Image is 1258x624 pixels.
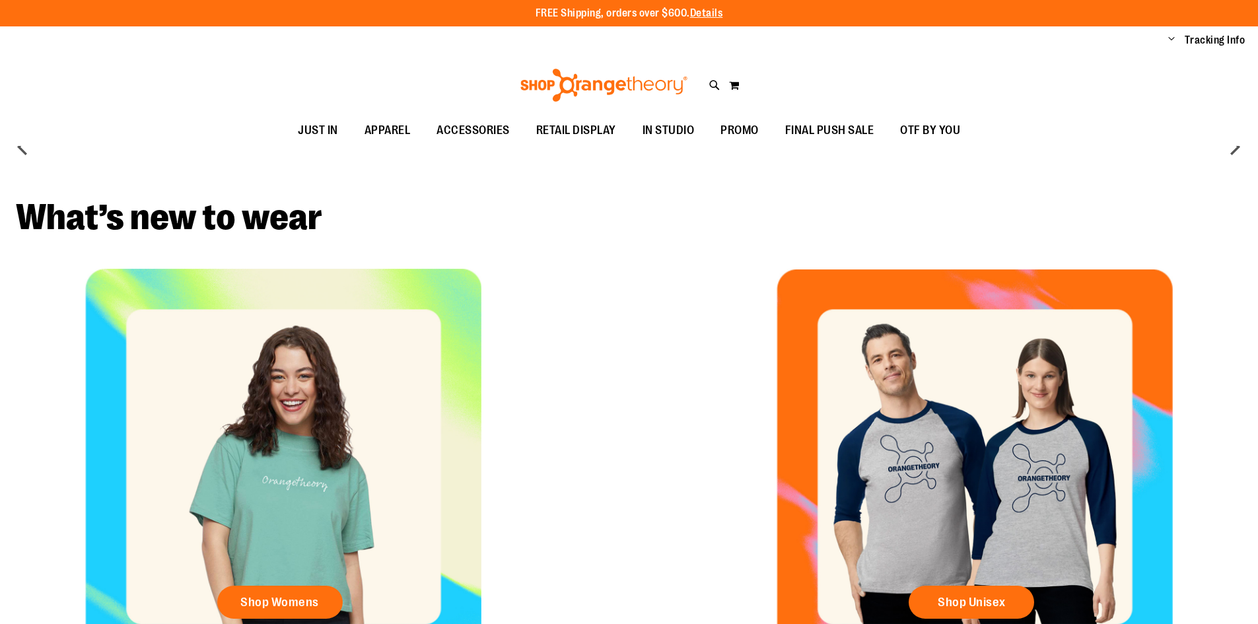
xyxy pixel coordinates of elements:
a: FINAL PUSH SALE [772,116,888,146]
span: PROMO [720,116,759,145]
a: Tracking Info [1185,33,1245,48]
a: JUST IN [285,116,351,146]
h2: What’s new to wear [16,199,1242,236]
span: OTF BY YOU [900,116,960,145]
a: Details [690,7,723,19]
a: PROMO [707,116,772,146]
a: ACCESSORIES [423,116,523,146]
a: IN STUDIO [629,116,708,146]
span: FINAL PUSH SALE [785,116,874,145]
a: RETAIL DISPLAY [523,116,629,146]
a: Shop Unisex [909,586,1034,619]
a: Shop Womens [217,586,343,619]
button: Account menu [1168,34,1175,47]
img: Shop Orangetheory [518,69,689,102]
span: Shop Womens [240,595,319,609]
span: APPAREL [365,116,411,145]
span: IN STUDIO [643,116,695,145]
a: OTF BY YOU [887,116,973,146]
p: FREE Shipping, orders over $600. [536,6,723,21]
span: Shop Unisex [938,595,1006,609]
span: JUST IN [298,116,338,145]
button: prev [10,133,36,160]
span: ACCESSORIES [437,116,510,145]
button: next [1222,133,1248,160]
span: RETAIL DISPLAY [536,116,616,145]
a: APPAREL [351,116,424,146]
